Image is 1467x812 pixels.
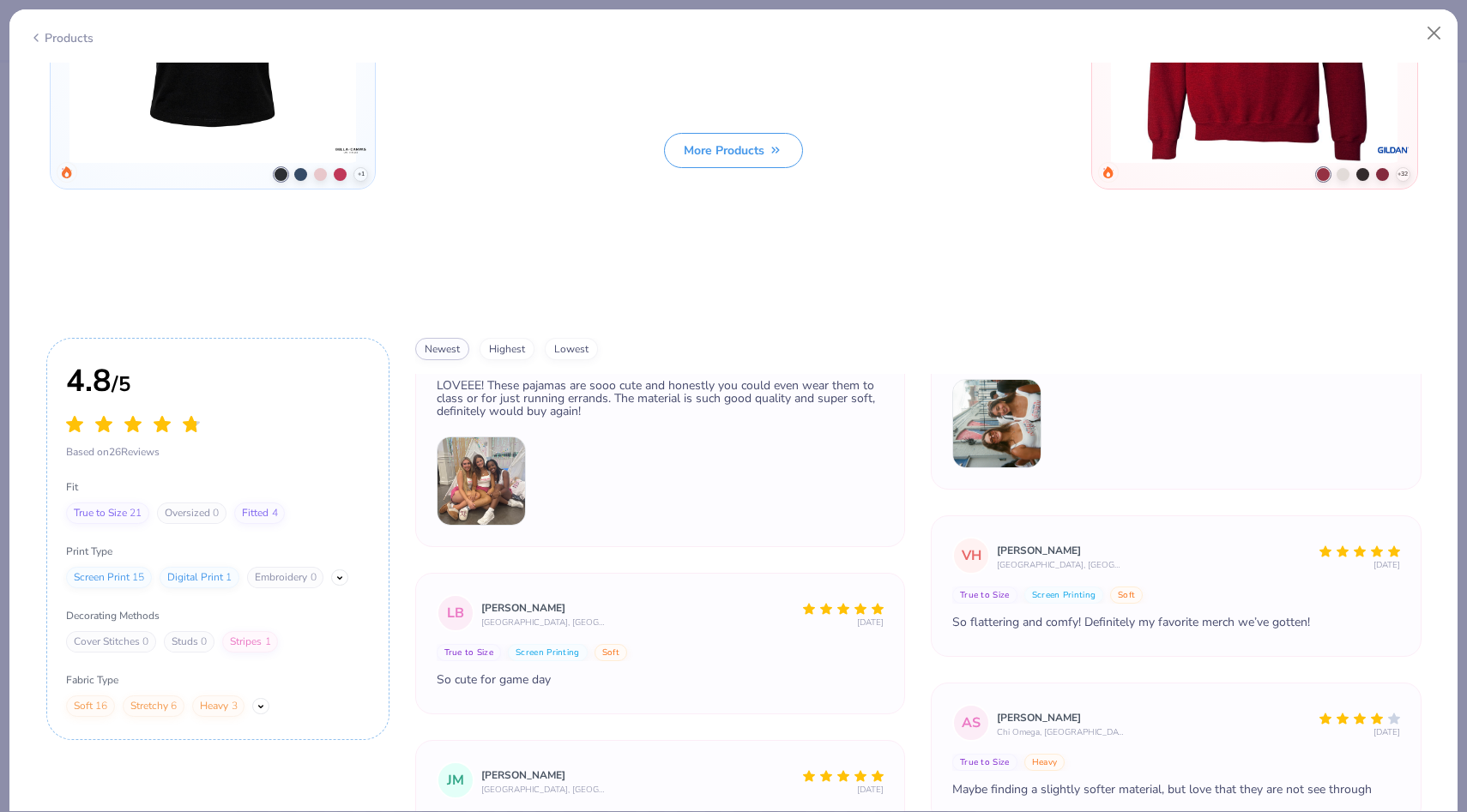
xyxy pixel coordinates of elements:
[66,479,369,495] span: Fit
[1376,133,1410,167] img: brand logo
[66,695,115,717] div: Soft
[437,761,474,799] div: JM
[437,436,526,526] img: Review image
[664,133,803,168] button: More Products
[415,338,469,360] button: newest
[334,133,368,167] img: brand logo
[952,754,1017,771] button: True to Size
[66,444,200,460] span: Based on 26 Reviews
[112,370,130,398] span: / 5
[595,644,627,661] button: Soft
[95,700,107,713] span: 16
[1418,17,1451,50] button: Close
[1319,539,1400,561] div: 5 Stars
[437,644,502,661] button: True to Size
[952,586,1017,604] button: True to Size
[213,507,219,520] span: 0
[29,29,94,47] div: Products
[803,764,884,785] div: 5 Stars
[437,673,884,686] div: So cute for game day
[66,631,156,653] div: Cover Stitches
[66,608,369,623] span: Decorating Methods
[331,569,347,586] button: Show More
[480,338,534,360] button: highest
[272,507,278,520] span: 4
[160,567,239,588] div: Digital Print
[358,170,365,179] span: + 1
[66,360,112,402] span: 4.8
[803,597,884,618] div: 5 Stars
[222,631,278,653] div: Stripes
[192,695,244,717] div: Heavy
[66,502,149,524] div: True to Size
[311,571,317,585] span: 0
[1110,586,1143,604] button: Soft
[952,379,1041,468] img: Review image
[157,502,226,524] div: Oversized
[234,502,285,524] div: Fitted
[142,635,148,649] span: 0
[171,700,177,713] span: 6
[66,672,369,688] span: Fabric Type
[1024,586,1104,604] button: Screen Printing
[130,507,142,520] span: 21
[1398,170,1408,179] span: + 32
[66,567,152,588] div: Screen Print
[247,567,323,588] div: Embroidery
[252,698,269,714] button: Show More
[952,704,990,742] div: AS
[132,571,144,585] span: 15
[164,631,214,653] div: Studs
[265,635,271,649] span: 1
[545,338,598,360] button: lowest
[226,571,232,585] span: 1
[66,412,200,436] div: 4.8 Stars
[123,695,184,717] div: Stretchy
[437,594,474,632] div: LB
[201,635,207,649] span: 0
[1024,754,1066,771] button: Heavy
[952,783,1400,796] div: Maybe finding a slightly softer material, but love that they are not see through
[508,644,588,661] button: Screen Printing
[232,700,238,713] span: 3
[952,537,990,574] div: VH
[437,379,884,418] div: LOVEEE! These pajamas are sooo cute and honestly you could even wear them to class or for just ru...
[952,616,1400,629] div: So flattering and comfy! Definitely my favorite merch we’ve gotten!
[66,544,369,559] span: Print Type
[1319,707,1400,728] div: 4 Stars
